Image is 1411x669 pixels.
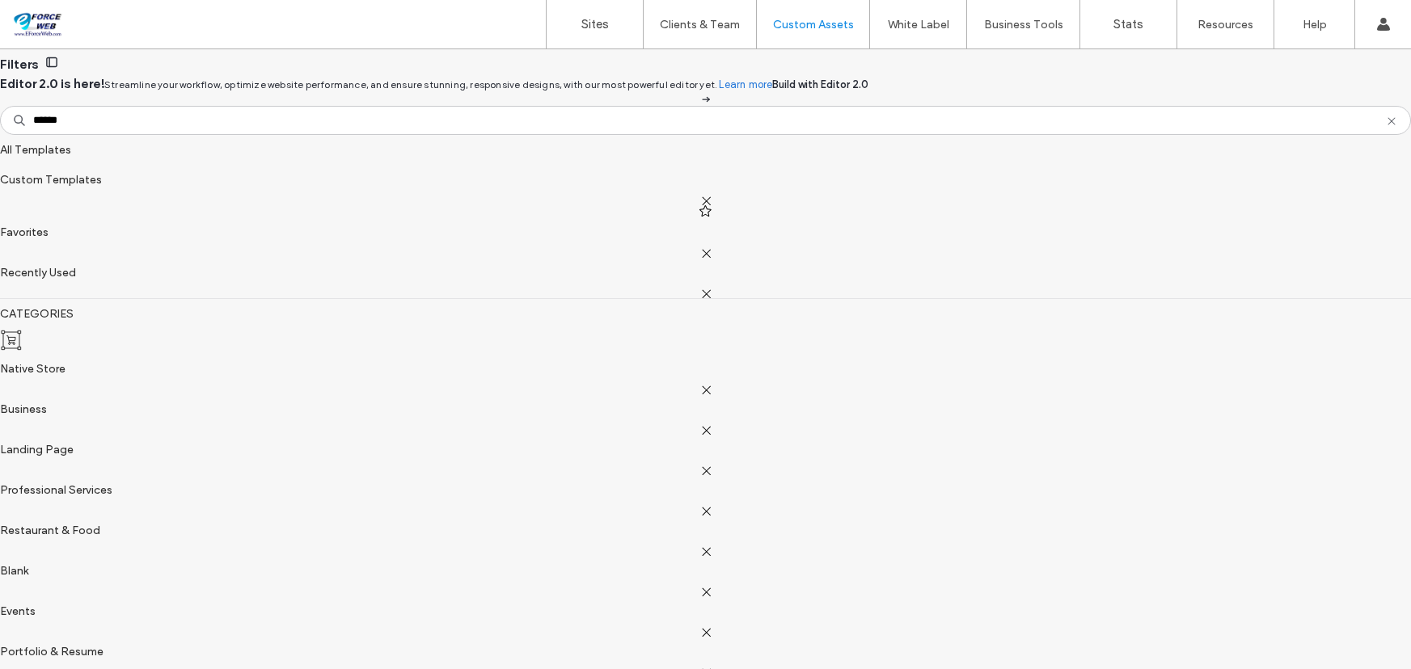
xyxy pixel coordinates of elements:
label: Sites [581,17,609,32]
label: Help [1303,18,1327,32]
label: Custom Assets [773,18,854,32]
label: White Label [888,18,949,32]
label: Business Tools [984,18,1063,32]
label: Clients & Team [660,18,740,32]
span: Streamline your workflow, optimize website performance, and ensure stunning, responsive designs, ... [104,78,772,90]
label: Stats [1113,17,1143,32]
label: Resources [1198,18,1253,32]
a: Learn more [719,77,772,93]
